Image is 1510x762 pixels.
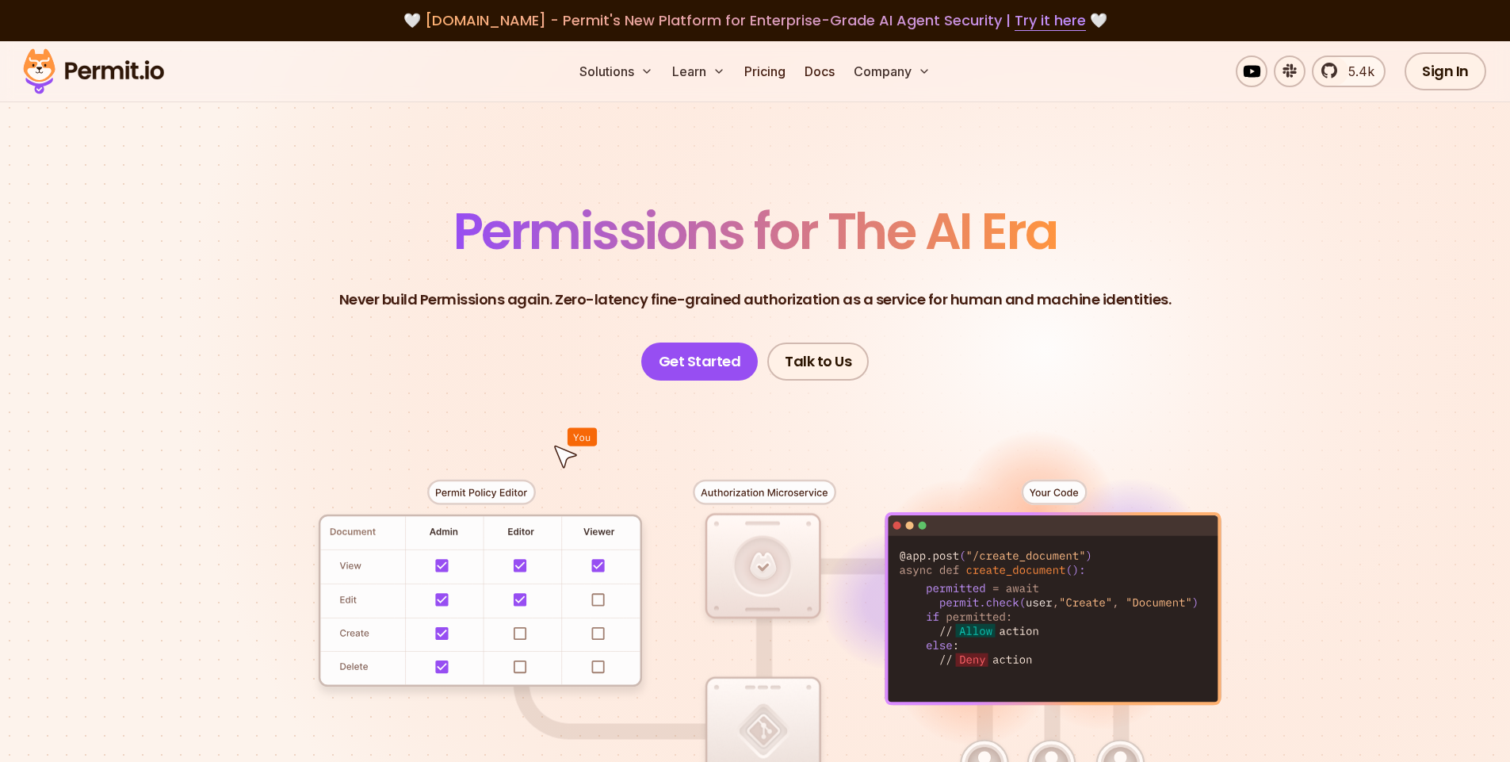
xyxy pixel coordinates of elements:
[1339,62,1374,81] span: 5.4k
[666,56,732,87] button: Learn
[453,196,1057,266] span: Permissions for The AI Era
[573,56,659,87] button: Solutions
[425,10,1086,30] span: [DOMAIN_NAME] - Permit's New Platform for Enterprise-Grade AI Agent Security |
[847,56,937,87] button: Company
[1405,52,1486,90] a: Sign In
[798,56,841,87] a: Docs
[767,343,869,381] a: Talk to Us
[38,10,1472,32] div: 🤍 🤍
[1015,10,1086,31] a: Try it here
[641,343,759,381] a: Get Started
[16,44,171,98] img: Permit logo
[738,56,792,87] a: Pricing
[1312,56,1386,87] a: 5.4k
[339,289,1172,311] p: Never build Permissions again. Zero-latency fine-grained authorization as a service for human and...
